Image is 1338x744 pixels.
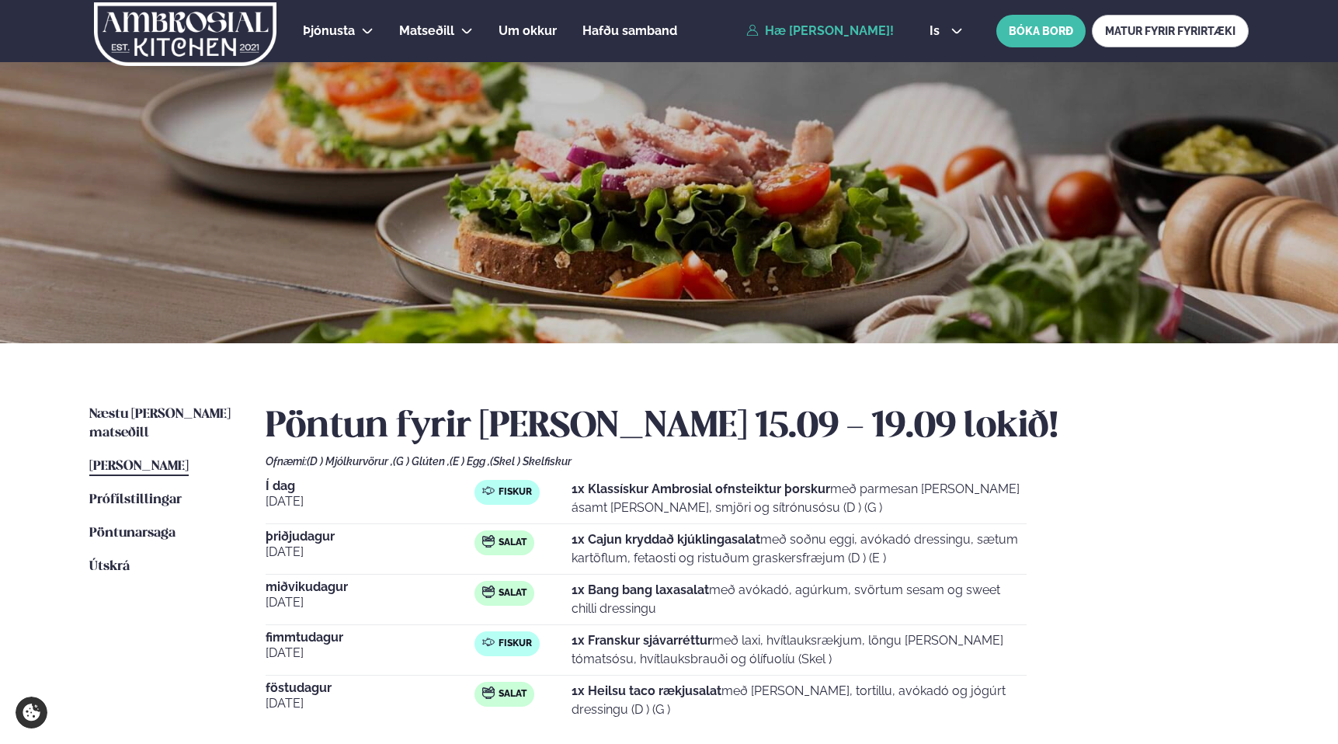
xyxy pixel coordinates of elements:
[92,2,278,66] img: logo
[266,405,1249,449] h2: Pöntun fyrir [PERSON_NAME] 15.09 - 19.09 lokið!
[303,22,355,40] a: Þjónusta
[89,527,176,540] span: Pöntunarsaga
[499,638,532,650] span: Fiskur
[499,23,557,38] span: Um okkur
[572,581,1027,618] p: með avókadó, agúrkum, svörtum sesam og sweet chilli dressingu
[499,587,527,600] span: Salat
[89,558,130,576] a: Útskrá
[307,455,393,468] span: (D ) Mjólkurvörur ,
[930,25,944,37] span: is
[89,493,182,506] span: Prófílstillingar
[572,582,709,597] strong: 1x Bang bang laxasalat
[1092,15,1249,47] a: MATUR FYRIR FYRIRTÆKI
[89,457,189,476] a: [PERSON_NAME]
[572,480,1027,517] p: með parmesan [PERSON_NAME] ásamt [PERSON_NAME], smjöri og sítrónusósu (D ) (G )
[266,694,474,713] span: [DATE]
[89,491,182,509] a: Prófílstillingar
[266,543,474,561] span: [DATE]
[89,524,176,543] a: Pöntunarsaga
[266,492,474,511] span: [DATE]
[266,631,474,644] span: fimmtudagur
[746,24,894,38] a: Hæ [PERSON_NAME]!
[266,581,474,593] span: miðvikudagur
[16,697,47,728] a: Cookie settings
[266,530,474,543] span: þriðjudagur
[482,485,495,497] img: fish.svg
[499,688,527,701] span: Salat
[450,455,490,468] span: (E ) Egg ,
[266,682,474,694] span: föstudagur
[266,480,474,492] span: Í dag
[572,532,760,547] strong: 1x Cajun kryddað kjúklingasalat
[399,22,454,40] a: Matseðill
[572,631,1027,669] p: með laxi, hvítlauksrækjum, löngu [PERSON_NAME] tómatsósu, hvítlauksbrauði og ólífuolíu (Skel )
[303,23,355,38] span: Þjónusta
[482,687,495,699] img: salad.svg
[482,636,495,648] img: fish.svg
[499,486,532,499] span: Fiskur
[582,22,677,40] a: Hafðu samband
[393,455,450,468] span: (G ) Glúten ,
[490,455,572,468] span: (Skel ) Skelfiskur
[572,530,1027,568] p: með soðnu eggi, avókadó dressingu, sætum kartöflum, fetaosti og ristuðum graskersfræjum (D ) (E )
[399,23,454,38] span: Matseðill
[572,482,830,496] strong: 1x Klassískur Ambrosial ofnsteiktur þorskur
[482,535,495,548] img: salad.svg
[266,593,474,612] span: [DATE]
[482,586,495,598] img: salad.svg
[89,405,235,443] a: Næstu [PERSON_NAME] matseðill
[266,455,1249,468] div: Ofnæmi:
[572,682,1027,719] p: með [PERSON_NAME], tortillu, avókadó og jógúrt dressingu (D ) (G )
[572,633,712,648] strong: 1x Franskur sjávarréttur
[572,683,721,698] strong: 1x Heilsu taco rækjusalat
[996,15,1086,47] button: BÓKA BORÐ
[266,644,474,662] span: [DATE]
[917,25,975,37] button: is
[89,460,189,473] span: [PERSON_NAME]
[582,23,677,38] span: Hafðu samband
[89,408,231,440] span: Næstu [PERSON_NAME] matseðill
[499,22,557,40] a: Um okkur
[89,560,130,573] span: Útskrá
[499,537,527,549] span: Salat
